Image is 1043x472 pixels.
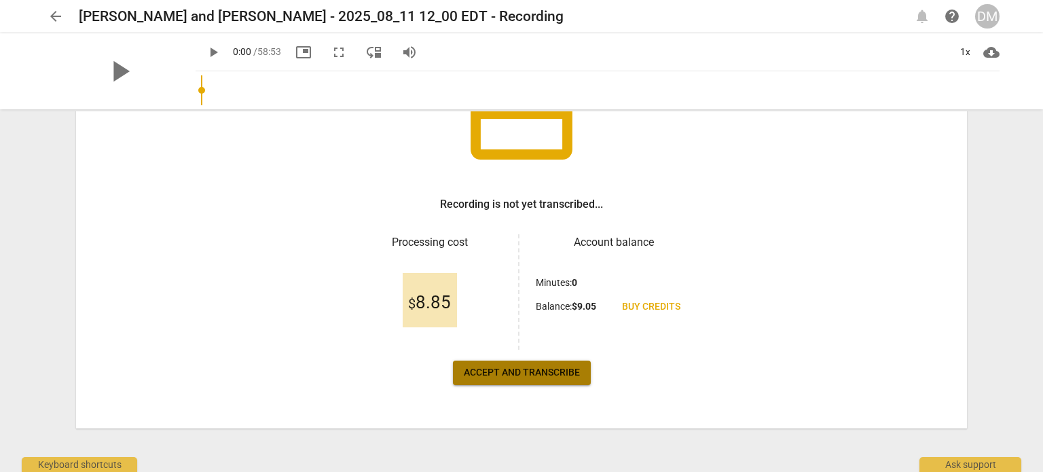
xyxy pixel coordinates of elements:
[460,58,583,180] span: credit_card
[464,366,580,380] span: Accept and transcribe
[983,44,1000,60] span: cloud_download
[205,44,221,60] span: play_arrow
[940,4,964,29] a: Help
[622,300,680,314] span: Buy credits
[944,8,960,24] span: help
[536,299,596,314] p: Balance :
[536,234,691,251] h3: Account balance
[22,457,137,472] div: Keyboard shortcuts
[48,8,64,24] span: arrow_back
[572,277,577,288] b: 0
[440,196,603,213] h3: Recording is not yet transcribed...
[253,46,281,57] span: / 58:53
[572,301,596,312] b: $ 9.05
[327,40,351,65] button: Fullscreen
[295,44,312,60] span: picture_in_picture
[408,295,416,312] span: $
[366,44,382,60] span: move_down
[362,40,386,65] button: View player as separate pane
[233,46,251,57] span: 0:00
[536,276,577,290] p: Minutes :
[952,41,978,63] div: 1x
[611,295,691,319] a: Buy credits
[401,44,418,60] span: volume_up
[102,54,137,89] span: play_arrow
[408,293,451,313] span: 8.85
[201,40,225,65] button: Play
[291,40,316,65] button: Picture in picture
[79,8,564,25] h2: [PERSON_NAME] and [PERSON_NAME] - 2025_08_11 12_00 EDT - Recording
[331,44,347,60] span: fullscreen
[397,40,422,65] button: Volume
[453,361,591,385] button: Accept and transcribe
[919,457,1021,472] div: Ask support
[975,4,1000,29] button: DM
[352,234,507,251] h3: Processing cost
